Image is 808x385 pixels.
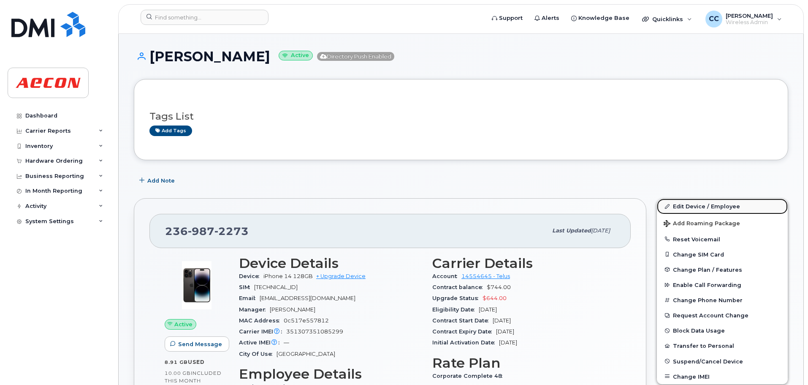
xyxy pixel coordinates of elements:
[432,256,615,271] h3: Carrier Details
[461,273,510,279] a: 14554645 - Telus
[657,338,788,353] button: Transfer to Personal
[239,351,277,357] span: City Of Use
[270,306,315,313] span: [PERSON_NAME]
[188,225,214,238] span: 987
[239,366,422,382] h3: Employee Details
[134,49,788,64] h1: [PERSON_NAME]
[657,354,788,369] button: Suspend/Cancel Device
[147,177,175,185] span: Add Note
[239,339,284,346] span: Active IMEI
[432,373,507,379] span: Corporate Complete 48
[432,328,496,335] span: Contract Expiry Date
[239,306,270,313] span: Manager
[432,273,461,279] span: Account
[657,369,788,384] button: Change IMEI
[165,225,249,238] span: 236
[286,328,343,335] span: 351307351085299
[174,320,193,328] span: Active
[165,370,191,376] span: 10.00 GB
[277,351,335,357] span: [GEOGRAPHIC_DATA]
[134,173,182,188] button: Add Note
[657,292,788,308] button: Change Phone Number
[552,227,591,234] span: Last updated
[316,273,366,279] a: + Upgrade Device
[279,51,313,60] small: Active
[479,306,497,313] span: [DATE]
[149,126,192,136] a: Add tags
[591,227,610,234] span: [DATE]
[260,295,355,301] span: [EMAIL_ADDRESS][DOMAIN_NAME]
[673,266,742,273] span: Change Plan / Features
[493,317,511,324] span: [DATE]
[239,295,260,301] span: Email
[483,295,507,301] span: $644.00
[499,339,517,346] span: [DATE]
[149,111,773,122] h3: Tags List
[487,284,511,290] span: $744.00
[165,359,188,365] span: 8.91 GB
[165,370,222,384] span: included this month
[188,359,205,365] span: used
[657,247,788,262] button: Change SIM Card
[432,295,483,301] span: Upgrade Status
[178,340,222,348] span: Send Message
[496,328,514,335] span: [DATE]
[239,256,422,271] h3: Device Details
[432,317,493,324] span: Contract Start Date
[432,284,487,290] span: Contract balance
[239,273,263,279] span: Device
[657,323,788,338] button: Block Data Usage
[263,273,313,279] span: iPhone 14 128GB
[657,262,788,277] button: Change Plan / Features
[254,284,298,290] span: [TECHNICAL_ID]
[657,308,788,323] button: Request Account Change
[239,284,254,290] span: SIM
[239,317,284,324] span: MAC Address
[214,225,249,238] span: 2273
[165,336,229,352] button: Send Message
[432,339,499,346] span: Initial Activation Date
[171,260,222,311] img: image20231002-3703462-njx0qo.jpeg
[239,328,286,335] span: Carrier IMEI
[657,232,788,247] button: Reset Voicemail
[432,355,615,371] h3: Rate Plan
[284,317,329,324] span: 0c517e557812
[664,220,740,228] span: Add Roaming Package
[432,306,479,313] span: Eligibility Date
[657,214,788,232] button: Add Roaming Package
[284,339,289,346] span: —
[673,282,741,288] span: Enable Call Forwarding
[657,277,788,292] button: Enable Call Forwarding
[317,52,394,61] span: Directory Push Enabled
[657,199,788,214] a: Edit Device / Employee
[673,358,743,364] span: Suspend/Cancel Device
